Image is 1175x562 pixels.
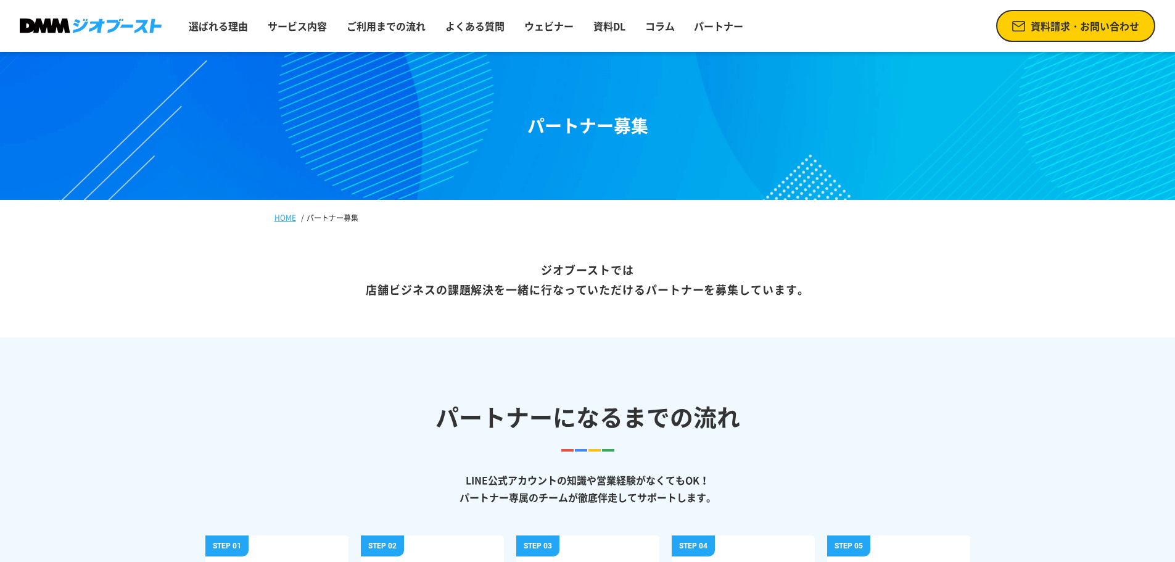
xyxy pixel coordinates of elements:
[689,14,748,38] a: パートナー
[342,14,431,38] a: ご利用までの流れ
[263,14,332,38] a: サービス内容
[20,19,162,34] img: DMMジオブースト
[640,14,680,38] a: コラム
[996,10,1155,42] a: 資料請求・お問い合わせ
[588,14,630,38] a: 資料DL
[184,14,253,38] a: 選ばれる理由
[1031,19,1139,33] span: 資料請求・お問い合わせ
[519,14,579,38] a: ウェビナー
[440,14,509,38] a: よくある質問
[274,212,296,223] a: HOME
[299,212,361,223] li: パートナー募集
[205,471,970,506] p: LINE公式アカウントの知識や営業経験がなくてもOK！ パートナー専属のチームが徹底伴走してサポートします。
[527,113,648,139] h1: パートナー募集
